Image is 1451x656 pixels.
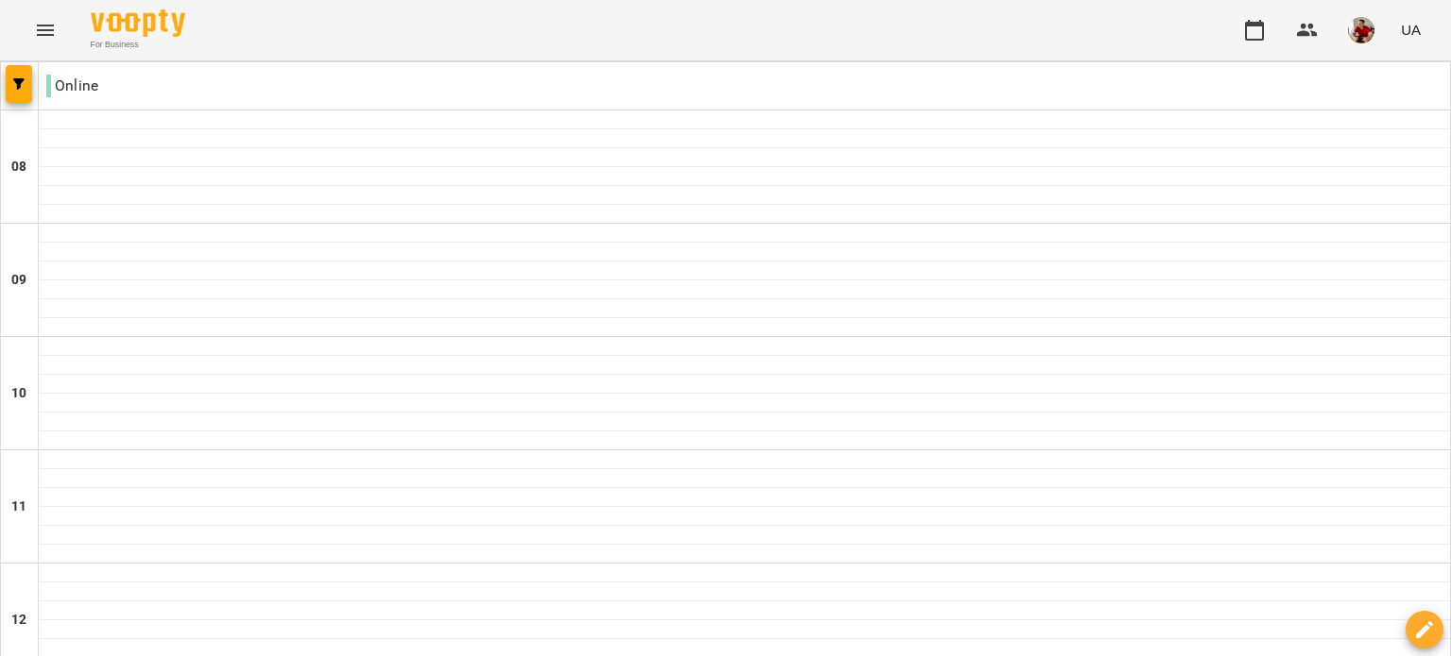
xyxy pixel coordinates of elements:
[23,8,68,53] button: Menu
[91,9,185,37] img: Voopty Logo
[11,270,26,291] h6: 09
[91,39,185,51] span: For Business
[11,610,26,631] h6: 12
[1348,17,1374,43] img: 2f467ba34f6bcc94da8486c15015e9d3.jpg
[1393,12,1428,47] button: UA
[1401,20,1421,40] span: UA
[11,383,26,404] h6: 10
[46,75,98,97] p: Online
[11,157,26,177] h6: 08
[11,496,26,517] h6: 11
